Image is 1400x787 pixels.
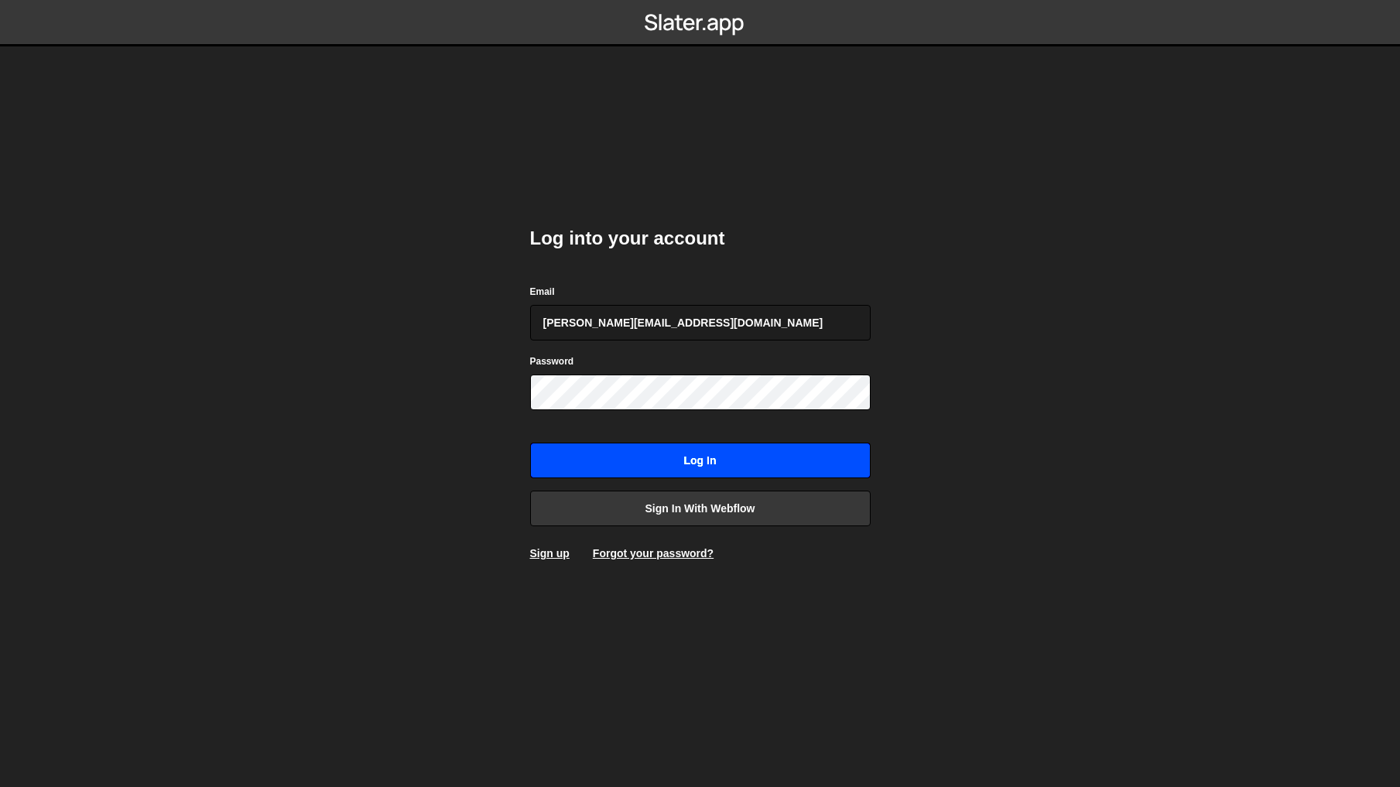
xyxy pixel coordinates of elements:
[530,443,871,478] input: Log in
[530,226,871,251] h2: Log into your account
[530,491,871,526] a: Sign in with Webflow
[530,354,574,369] label: Password
[530,547,570,559] a: Sign up
[530,284,555,299] label: Email
[593,547,714,559] a: Forgot your password?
